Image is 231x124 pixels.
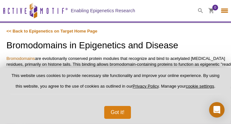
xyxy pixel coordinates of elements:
[133,84,159,89] a: Privacy Policy
[104,106,131,119] button: Got it!
[209,102,225,118] div: Open Intercom Messenger
[208,8,214,15] a: 0
[6,29,97,33] a: << Back to Epigenetics on Target Home Page
[214,5,216,11] span: 0
[186,84,214,89] button: cookie settings
[71,8,135,14] h2: Enabling Epigenetics Research
[6,56,35,61] a: Bromodomains
[10,73,221,94] p: This website uses cookies to provide necessary site functionality and improve your online experie...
